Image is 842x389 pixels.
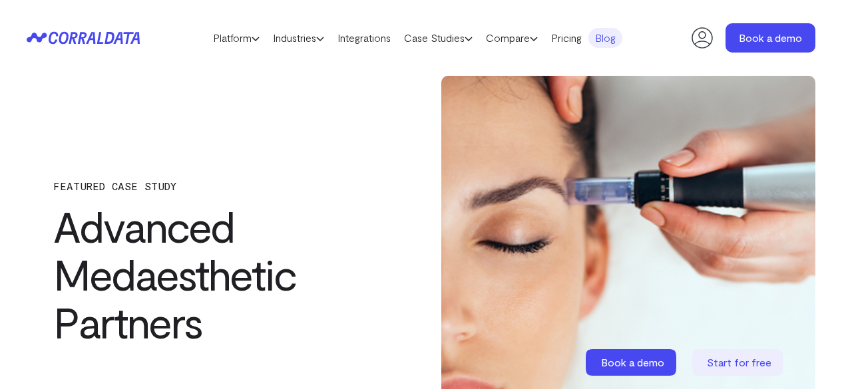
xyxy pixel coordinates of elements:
a: Integrations [331,28,397,48]
span: Book a demo [601,356,664,368]
a: Platform [206,28,266,48]
a: Book a demo [586,349,679,376]
a: Book a demo [726,23,815,53]
span: Start for free [707,356,771,368]
p: FEATURED CASE STUDY [53,180,375,192]
a: Start for free [692,349,785,376]
h1: Advanced Medaesthetic Partners [53,202,375,346]
a: Compare [479,28,544,48]
a: Pricing [544,28,588,48]
a: Case Studies [397,28,479,48]
a: Industries [266,28,331,48]
a: Blog [588,28,622,48]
